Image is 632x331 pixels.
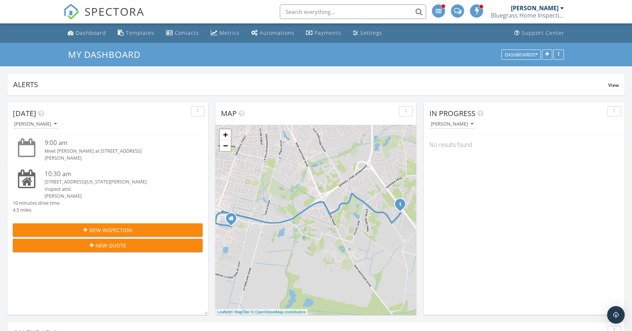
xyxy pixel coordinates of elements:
div: Meet [PERSON_NAME] at [STREET_ADDRESS] [45,148,187,155]
div: Templates [126,29,154,36]
a: © MapTiler [230,310,250,314]
a: Zoom in [220,129,231,140]
a: Contacts [163,26,202,40]
div: [PERSON_NAME] [511,4,558,12]
a: © OpenStreetMap contributors [251,310,306,314]
div: 10 minutes drive time [13,200,60,207]
div: 4.5 miles [13,207,60,213]
button: New Inspection [13,223,203,237]
div: No results found [424,135,625,155]
a: SPECTORA [63,10,144,25]
a: Dashboard [65,26,109,40]
span: In Progress [429,108,475,118]
div: [PERSON_NAME] [14,122,57,127]
span: [DATE] [13,108,36,118]
button: [PERSON_NAME] [13,119,58,129]
div: | [215,309,308,315]
a: Zoom out [220,140,231,151]
input: Search everything... [280,4,426,19]
button: New Quote [13,239,203,252]
span: View [608,82,619,88]
span: Map [221,108,237,118]
div: Automations [260,29,294,36]
a: Leaflet [217,310,229,314]
div: Support Center [522,29,564,36]
a: Metrics [208,26,242,40]
div: Contacts [175,29,199,36]
div: [PERSON_NAME] [45,155,187,161]
a: Settings [350,26,385,40]
div: 9:00 am [45,138,187,148]
div: Inspect attic [45,186,187,193]
button: Dashboards [501,49,541,60]
div: 10:30 am [45,170,187,179]
a: 10:30 am [STREET_ADDRESS][US_STATE][PERSON_NAME] Inspect attic [PERSON_NAME] 10 minutes drive tim... [13,170,203,214]
a: Support Center [511,26,567,40]
button: [PERSON_NAME] [429,119,475,129]
div: 234A Carlton Dr., Owensboro KY 42303 [231,218,236,223]
div: Settings [360,29,382,36]
a: Automations (Advanced) [248,26,297,40]
span: SPECTORA [84,4,144,19]
a: Templates [115,26,157,40]
div: Payments [315,29,341,36]
div: Dashboard [76,29,106,36]
div: [PERSON_NAME] [45,193,187,200]
span: New Inspection [89,226,132,234]
div: [STREET_ADDRESS][US_STATE][PERSON_NAME] [45,178,187,185]
div: [PERSON_NAME] [431,122,473,127]
div: Open Intercom Messenger [607,306,625,324]
img: The Best Home Inspection Software - Spectora [63,4,79,20]
div: Alerts [13,79,608,89]
div: Dashboards [505,52,538,57]
a: Payments [303,26,344,40]
span: New Quote [95,242,126,249]
div: Bluegrass Home Inspections LLC [491,12,564,19]
div: 2445 Georgia Ln, Owensboro, KY 42303 [400,204,405,208]
div: Metrics [219,29,240,36]
i: 1 [399,202,402,207]
a: My Dashboard [68,48,147,60]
